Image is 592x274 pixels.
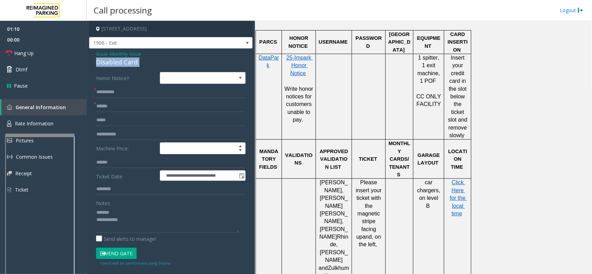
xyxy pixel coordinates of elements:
[355,35,382,48] span: PASSWORD
[235,143,245,148] span: Increase value
[289,35,310,48] span: HONOR NOTICE
[15,120,53,127] span: Rate Information
[319,39,348,45] span: USERNAME
[7,105,12,110] img: 'icon'
[359,156,377,162] span: TICKET
[100,260,171,266] small: Vend will be performed using 9 tone
[89,21,252,37] h4: [STREET_ADDRESS]
[388,32,411,53] span: [GEOGRAPHIC_DATA]
[96,50,108,58] span: Issue
[16,66,27,73] span: Dtmf
[320,211,348,224] span: [PERSON_NAME],
[1,99,87,115] a: General Information
[94,142,158,154] label: Machine Price:
[94,72,158,84] label: Honor Notice?:
[235,148,245,154] span: Decrease value
[448,149,467,170] span: LOCATION TIME
[259,39,277,45] span: PARCS
[14,82,28,89] span: Pause
[14,50,34,57] span: Hang Up
[286,55,313,76] a: 25-Impark Honor Notice
[96,58,246,67] div: Disabled Card
[320,149,350,170] span: APPROVED VALIDATION LIST
[238,171,245,180] span: Toggle popup
[388,141,410,177] span: MONTHLY CARDS/TENANTS
[450,180,467,216] a: Click Here for the local time
[259,149,278,170] span: MANDATORY FIELDS
[96,197,111,207] label: Notes:
[94,170,158,181] label: Ticket Date:
[418,152,441,166] span: GARAGE LAYOUT
[7,121,11,127] img: 'icon'
[560,7,583,14] a: Logout
[417,35,441,48] span: EQUIPMENT
[330,234,349,247] span: Rhinde
[285,152,312,166] span: VALIDATIONS
[359,234,383,247] span: and, on the left,
[320,179,348,209] span: [PERSON_NAME], [PERSON_NAME]
[89,37,220,48] span: 1906 - Exit
[319,241,348,271] span: , [PERSON_NAME] and
[319,226,348,240] span: [PERSON_NAME]
[16,104,66,111] span: General Information
[90,2,155,19] h3: Call processing
[259,55,279,68] a: DataPark
[284,86,315,123] span: Write honor notices for customers unable to pay.
[578,7,583,14] img: logout
[417,94,443,107] span: CC ONLY FACILITY
[110,50,141,58] span: Monthly Issue
[96,248,137,259] button: Vend Gate
[108,51,141,57] span: -
[96,235,156,242] label: Send alerts to manager
[448,55,469,138] span: Insert your credit card in the slot below the ticket slot and remove slowly
[448,32,468,53] span: CARD INSERTION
